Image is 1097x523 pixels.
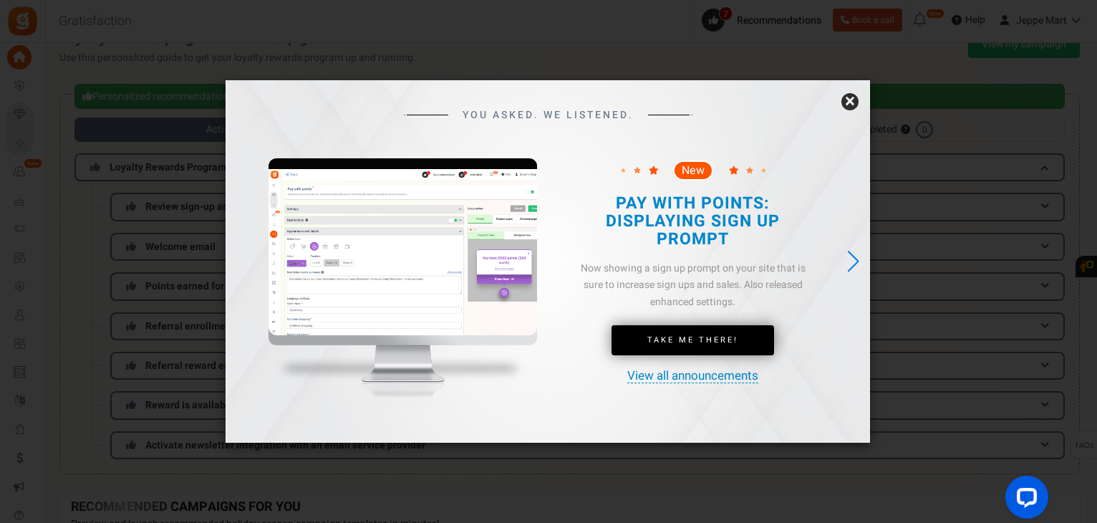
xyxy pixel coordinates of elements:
div: Next slide [844,246,863,277]
h2: PAY WITH POINTS: DISPLAYING SIGN UP PROMPT [583,195,802,249]
a: View all announcements [627,370,758,383]
span: YOU ASKED. WE LISTENED. [463,110,634,120]
a: × [841,93,859,110]
div: Now showing a sign up prompt on your site that is sure to increase sign ups and sales. Also relea... [571,260,814,311]
img: screenshot [269,169,537,336]
span: New [682,165,705,176]
img: mockup [269,158,537,431]
a: Take Me There! [612,325,774,355]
